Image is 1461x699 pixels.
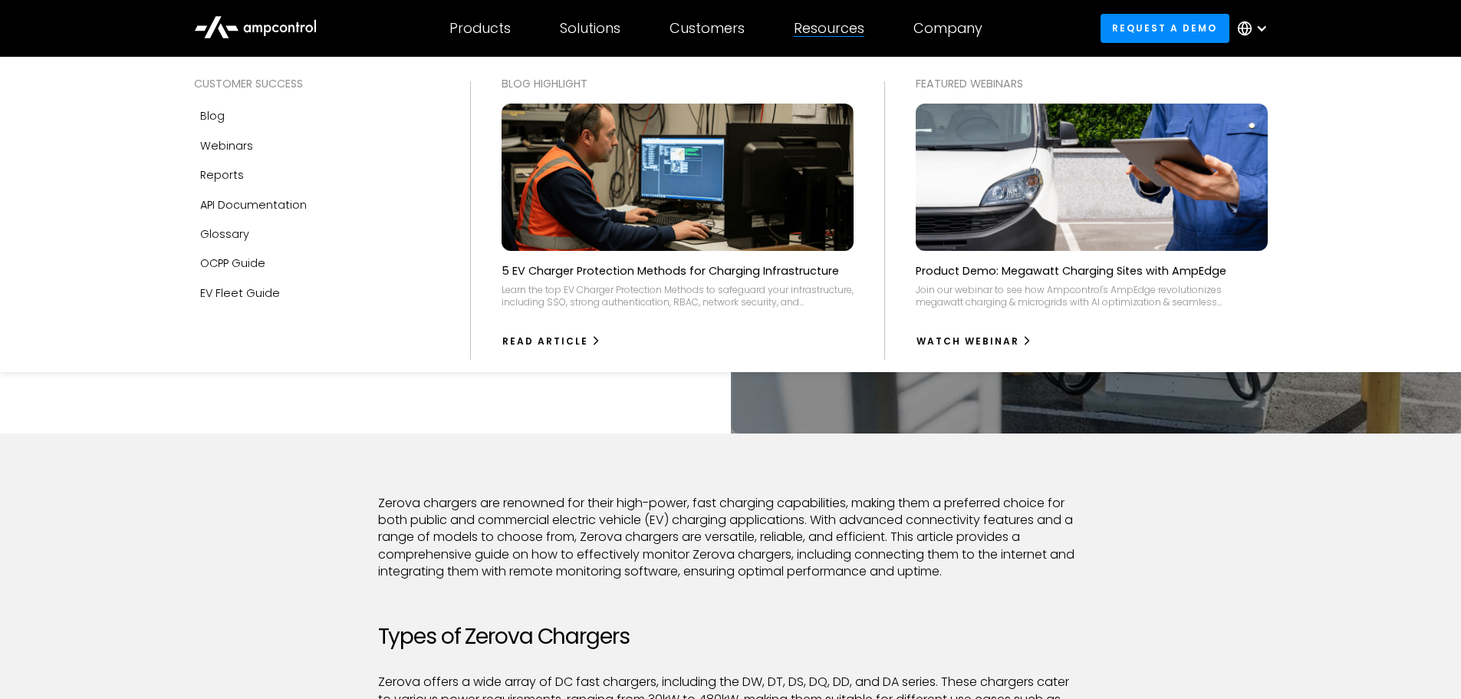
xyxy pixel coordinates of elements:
div: Company [913,20,982,37]
div: Resources [794,20,864,37]
div: Join our webinar to see how Ampcontrol's AmpEdge revolutionizes megawatt charging & microgrids wi... [916,284,1268,308]
p: Zerova chargers are renowned for their high-power, fast charging capabilities, making them a pref... [378,495,1084,581]
div: Products [449,20,511,37]
a: OCPP Guide [194,249,439,278]
div: OCPP Guide [200,255,265,272]
a: Request a demo [1101,14,1229,42]
a: EV Fleet Guide [194,279,439,308]
div: Reports [200,167,244,183]
div: API Documentation [200,196,307,213]
div: EV Fleet Guide [200,285,280,302]
a: Blog [194,101,439,130]
div: Webinars [200,137,253,154]
a: Glossary [194,219,439,249]
div: Featured webinars [916,75,1268,92]
div: Solutions [560,20,620,37]
div: Blog Highlight [502,75,854,92]
div: watch webinar [916,335,1019,348]
a: Read Article [502,329,602,354]
div: Glossary [200,226,249,242]
div: Customers [670,20,745,37]
a: watch webinar [916,329,1033,354]
p: 5 EV Charger Protection Methods for Charging Infrastructure [502,263,839,279]
div: Read Article [502,335,588,348]
div: Blog [200,107,225,124]
a: API Documentation [194,190,439,219]
a: Reports [194,160,439,190]
a: Webinars [194,131,439,160]
p: Product Demo: Megawatt Charging Sites with AmpEdge [916,263,1226,279]
div: Learn the top EV Charger Protection Methods to safeguard your infrastructure, including SSO, stro... [502,284,854,308]
h2: Types of Zerova Chargers [378,624,1084,650]
div: Customer success [194,75,439,92]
